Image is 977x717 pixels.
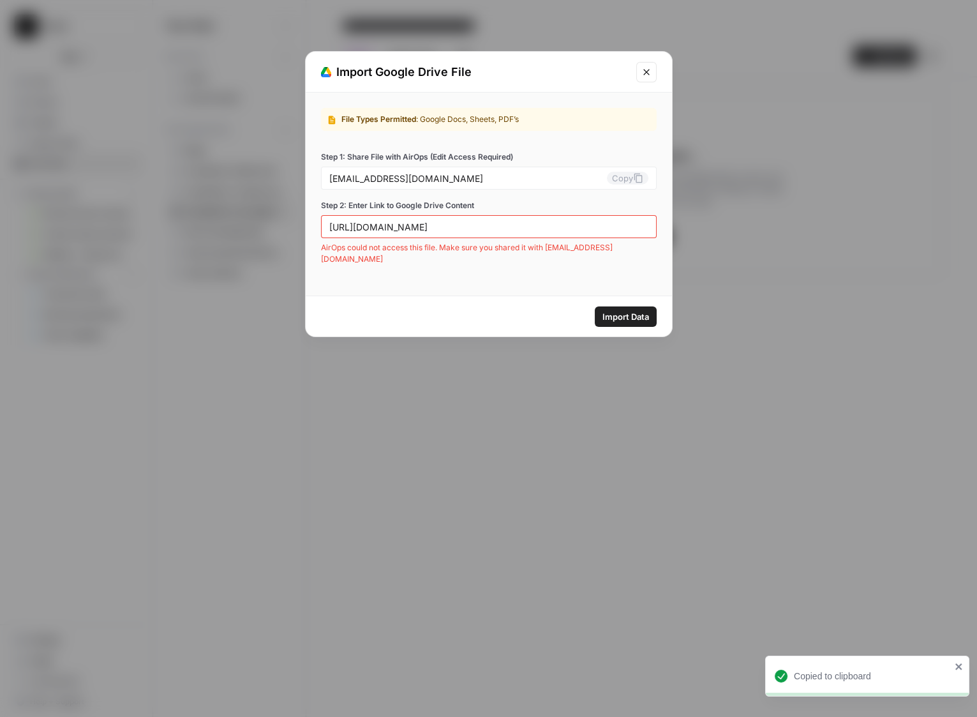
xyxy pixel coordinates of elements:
[321,63,629,81] div: Import Google Drive File
[955,661,964,672] button: close
[329,221,648,232] input: e.g: https://docs.google.com/spreadsheets/d/example/edit?usp=sharing
[636,62,657,82] button: Close modal
[321,242,657,265] span: AirOps could not access this file. Make sure you shared it with [EMAIL_ADDRESS][DOMAIN_NAME]
[794,670,951,683] div: Copied to clipboard
[602,310,649,323] span: Import Data
[607,172,648,185] button: Copy
[321,151,657,163] label: Step 1: Share File with AirOps (Edit Access Required)
[595,306,657,327] button: Import Data
[416,114,519,124] span: : Google Docs, Sheets, PDF’s
[321,200,657,211] label: Step 2: Enter Link to Google Drive Content
[341,114,416,124] span: File Types Permitted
